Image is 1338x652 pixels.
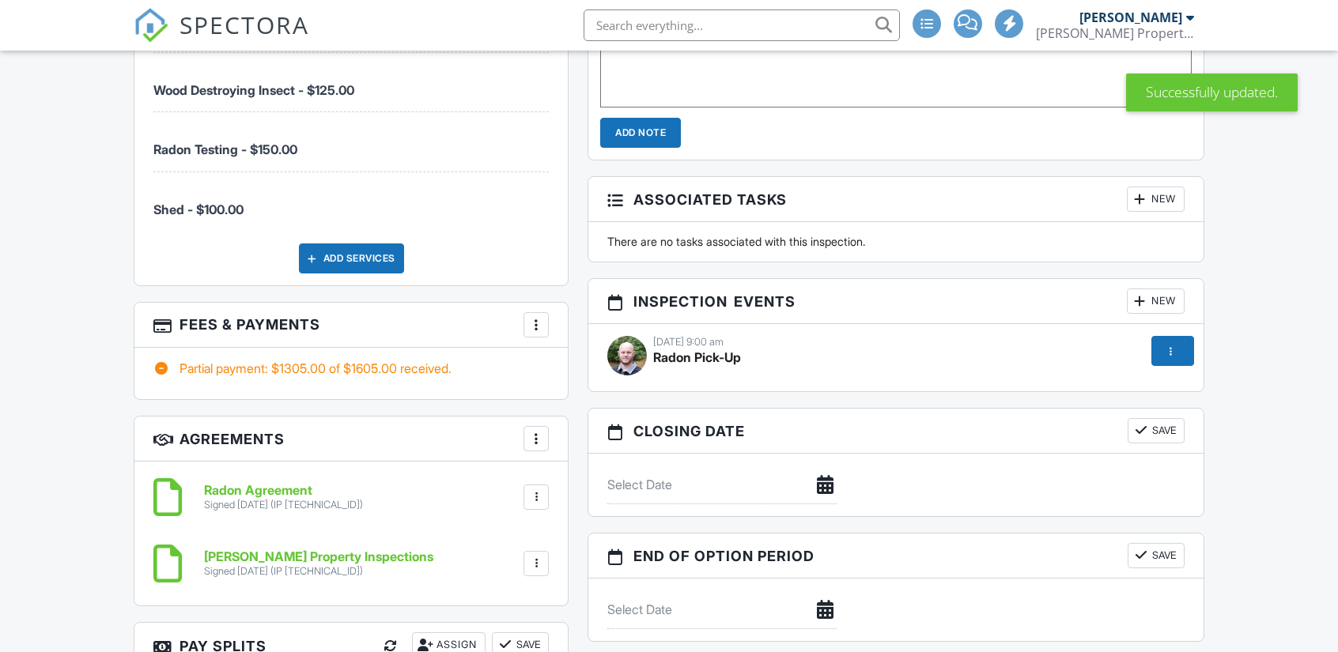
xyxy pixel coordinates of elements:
span: Associated Tasks [633,189,787,210]
div: There are no tasks associated with this inspection. [598,234,1194,250]
h6: Radon Agreement [204,484,363,498]
span: Events [734,291,796,312]
span: End of Option Period [633,545,815,567]
input: Add Note [600,118,681,148]
button: Save [1128,543,1185,568]
a: [PERSON_NAME] Property Inspections Signed [DATE] (IP [TECHNICAL_ID]) [204,550,433,578]
div: New [1127,187,1185,212]
span: Closing date [633,420,745,442]
li: Service: Wood Destroying Insect [153,53,549,112]
div: Signed [DATE] (IP [TECHNICAL_ID]) [204,499,363,511]
a: SPECTORA [134,21,309,55]
button: Save [1128,418,1185,443]
h6: [PERSON_NAME] Property Inspections [204,550,433,564]
input: Search everything... [584,9,900,41]
div: New [1127,288,1185,314]
div: Partial payment: $1305.00 of $1605.00 received. [153,360,549,377]
span: Wood Destroying Insect - $125.00 [153,82,354,98]
div: Sheldahl Property Inspections [1036,25,1194,41]
div: Add Services [299,243,404,273]
input: Select Date [607,590,837,629]
div: Signed [DATE] (IP [TECHNICAL_ID]) [204,565,433,578]
li: Manual fee: Shed [153,172,549,231]
span: SPECTORA [180,8,309,41]
span: Shed - $100.00 [153,202,244,217]
h3: Agreements [134,416,568,462]
input: Select Date [607,465,837,504]
li: Service: Radon Testing [153,112,549,171]
span: Radon Pick-Up [653,349,741,365]
div: [PERSON_NAME] [1079,9,1182,25]
div: Successfully updated. [1126,73,1298,111]
span: Inspection [633,291,728,312]
a: Radon Agreement Signed [DATE] (IP [TECHNICAL_ID]) [204,484,363,511]
span: Radon Testing - $150.00 [153,141,297,157]
h3: Fees & Payments [134,303,568,348]
div: [DATE] 9:00 am [607,336,1185,349]
img: levi.jpg [607,336,647,375]
img: The Best Home Inspection Software - Spectora [134,8,168,43]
